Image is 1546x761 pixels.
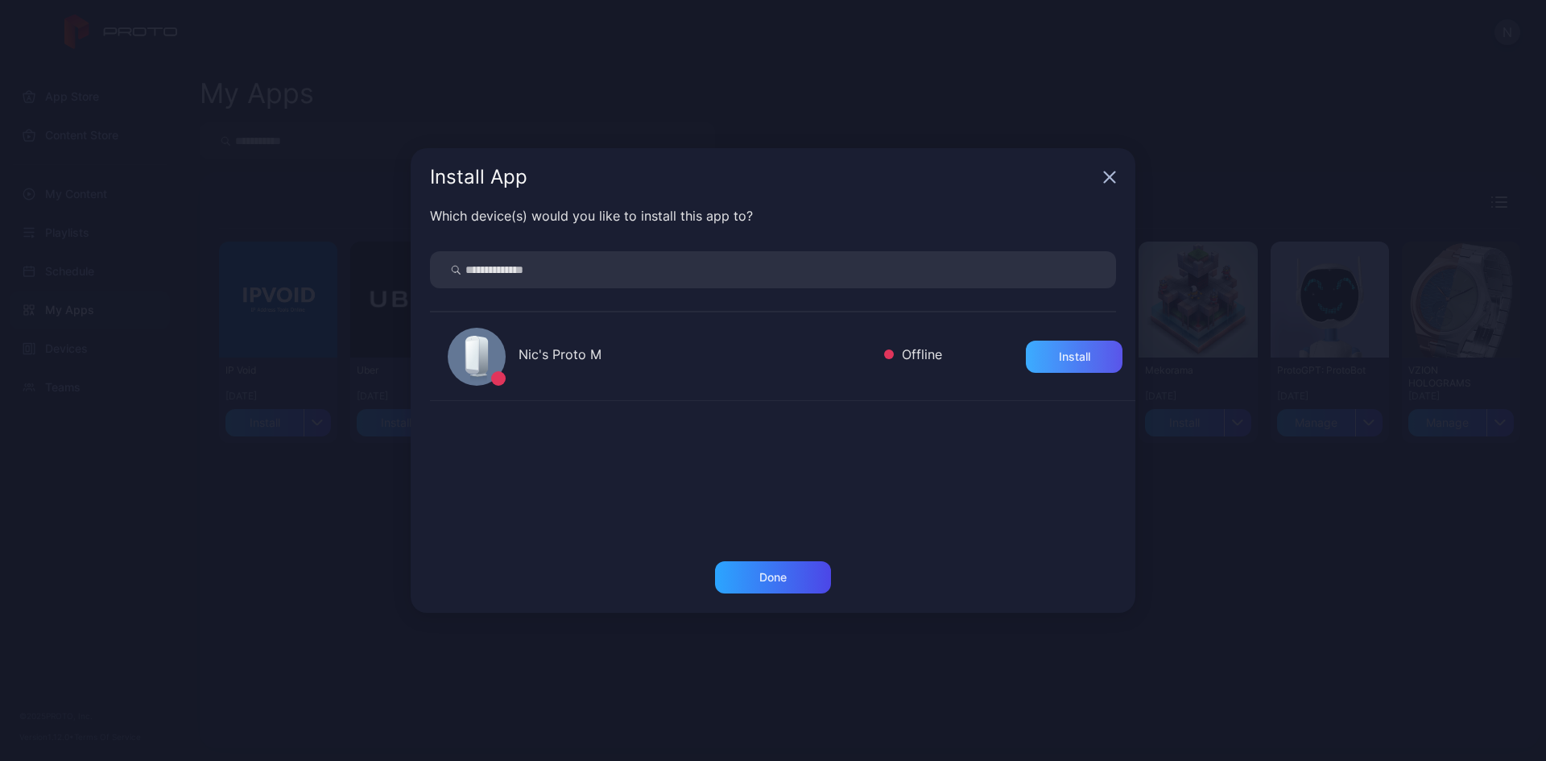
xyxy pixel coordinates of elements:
div: Nic's Proto M [519,345,871,368]
button: Done [715,561,831,593]
div: Which device(s) would you like to install this app to? [430,206,1116,225]
button: Install [1026,341,1122,373]
div: Install App [430,168,1097,187]
div: Done [759,571,787,584]
div: Offline [884,345,942,368]
div: Install [1059,350,1090,363]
